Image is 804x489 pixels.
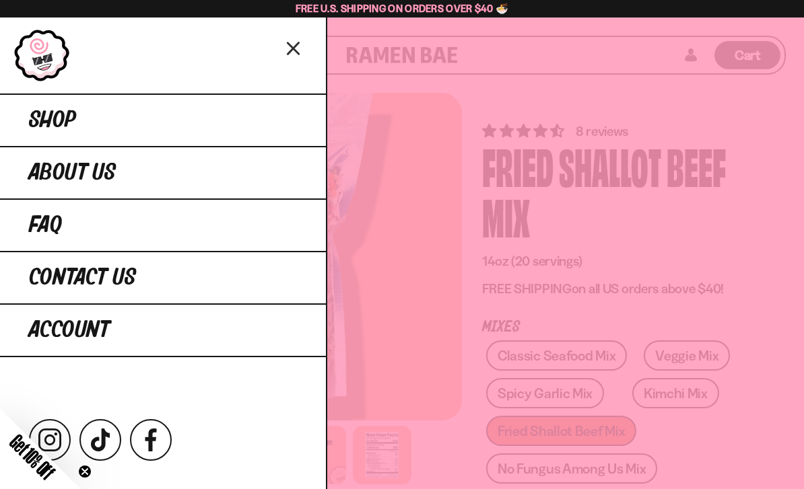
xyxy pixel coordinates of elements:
[29,213,62,237] span: FAQ
[282,36,306,59] button: Close menu
[29,266,136,290] span: Contact Us
[29,318,110,342] span: Account
[6,430,59,483] span: Get 10% Off
[29,161,116,185] span: About Us
[29,108,76,133] span: Shop
[296,2,509,15] span: Free U.S. Shipping on Orders over $40 🍜
[78,465,92,478] button: Close teaser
